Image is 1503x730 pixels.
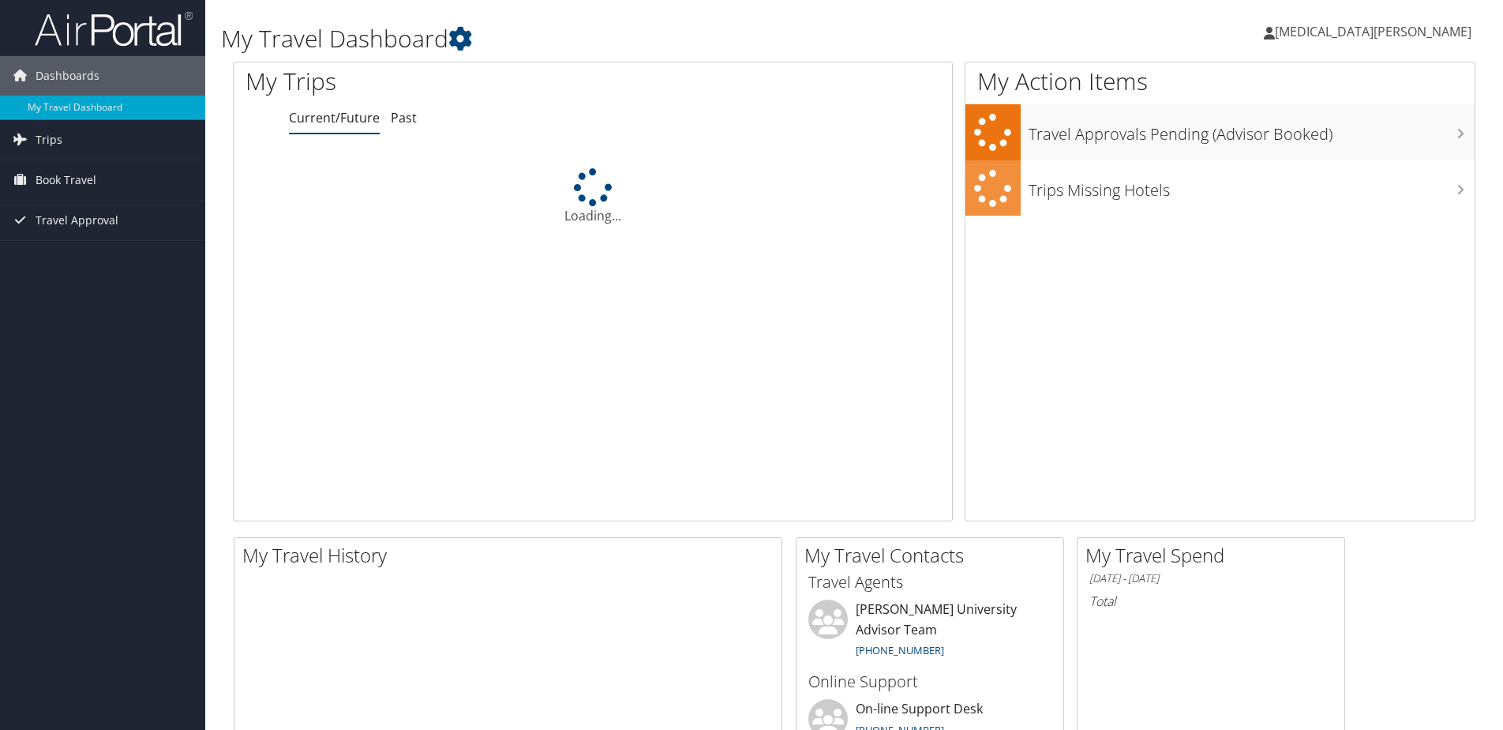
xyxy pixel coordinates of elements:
[246,65,641,98] h1: My Trips
[804,542,1063,569] h2: My Travel Contacts
[1089,593,1332,610] h6: Total
[1089,571,1332,586] h6: [DATE] - [DATE]
[1275,23,1471,40] span: [MEDICAL_DATA][PERSON_NAME]
[234,168,952,225] div: Loading...
[242,542,781,569] h2: My Travel History
[36,56,99,96] span: Dashboards
[36,201,118,240] span: Travel Approval
[1029,115,1475,145] h3: Travel Approvals Pending (Advisor Booked)
[808,571,1051,593] h3: Travel Agents
[35,10,193,47] img: airportal-logo.png
[965,160,1475,216] a: Trips Missing Hotels
[1029,171,1475,201] h3: Trips Missing Hotels
[221,22,1065,55] h1: My Travel Dashboard
[1085,542,1344,569] h2: My Travel Spend
[36,160,96,200] span: Book Travel
[36,120,62,160] span: Trips
[965,104,1475,160] a: Travel Approvals Pending (Advisor Booked)
[965,65,1475,98] h1: My Action Items
[1264,8,1487,55] a: [MEDICAL_DATA][PERSON_NAME]
[856,643,944,657] a: [PHONE_NUMBER]
[800,600,1059,664] li: [PERSON_NAME] University Advisor Team
[391,109,417,126] a: Past
[289,109,380,126] a: Current/Future
[808,671,1051,693] h3: Online Support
